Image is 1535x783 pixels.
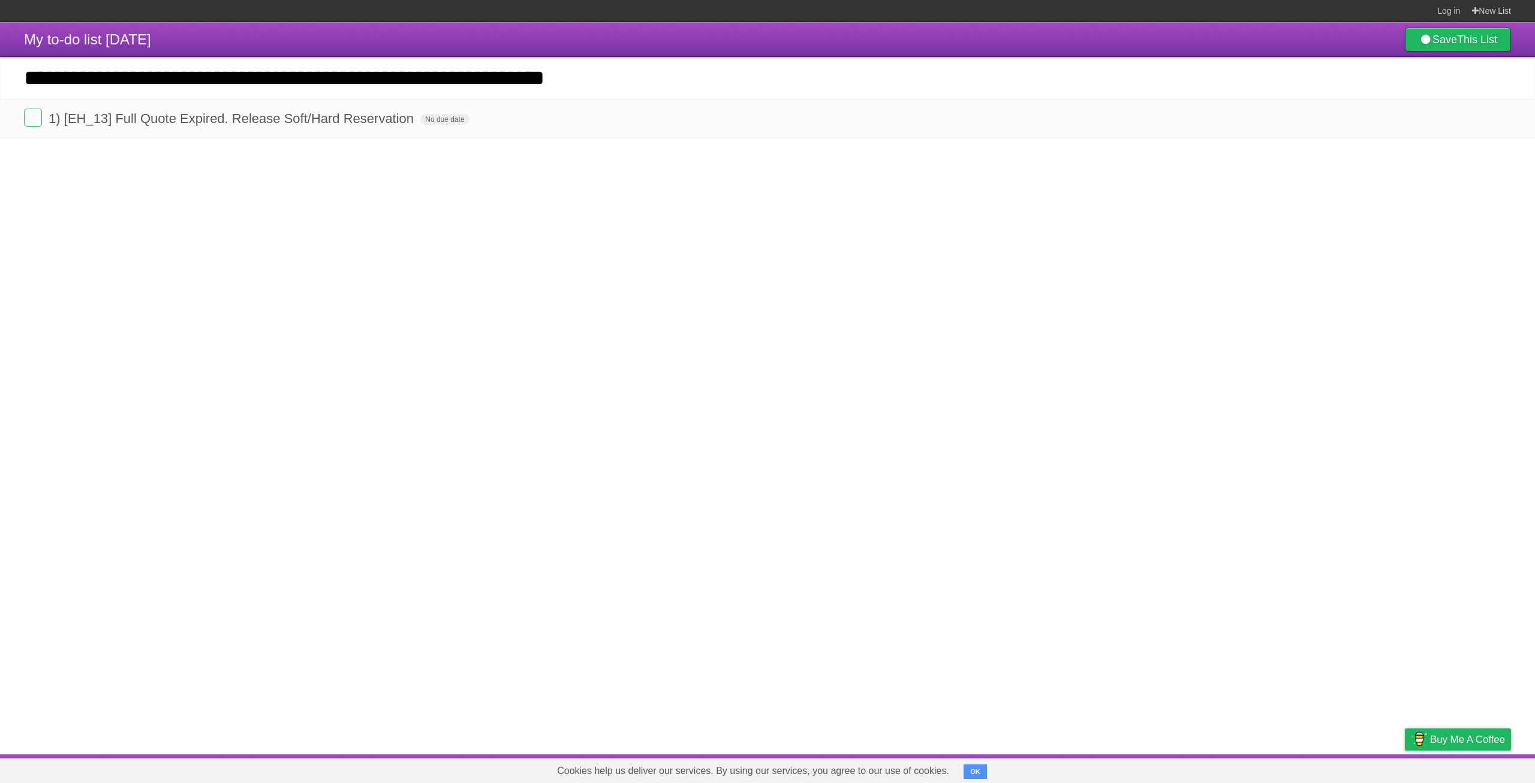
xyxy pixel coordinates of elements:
[1389,757,1420,780] a: Privacy
[545,759,961,783] span: Cookies help us deliver our services. By using our services, you agree to our use of cookies.
[1405,728,1511,751] a: Buy me a coffee
[1349,757,1375,780] a: Terms
[1405,28,1511,52] a: SaveThis List
[1457,34,1497,46] b: This List
[1245,757,1271,780] a: About
[24,109,42,127] label: Done
[1411,729,1427,749] img: Buy me a coffee
[964,764,987,779] button: OK
[1430,729,1505,750] span: Buy me a coffee
[49,111,417,126] span: 1) [EH_13] Full Quote Expired. Release Soft/Hard Reservation
[1285,757,1334,780] a: Developers
[420,114,469,125] span: No due date
[1435,757,1511,780] a: Suggest a feature
[24,31,151,47] span: My to-do list [DATE]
